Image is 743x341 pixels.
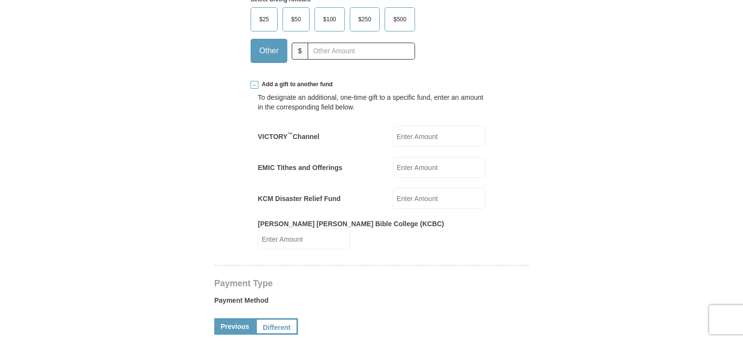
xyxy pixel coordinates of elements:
[214,279,529,287] h4: Payment Type
[258,194,341,203] label: KCM Disaster Relief Fund
[258,80,333,89] span: Add a gift to another fund
[388,12,411,27] span: $500
[254,12,274,27] span: $25
[255,318,298,335] a: Different
[214,295,529,310] label: Payment Method
[258,132,319,141] label: VICTORY Channel
[258,163,342,172] label: EMIC Tithes and Offerings
[258,229,350,249] input: Enter Amount
[292,43,308,60] span: $
[393,157,485,178] input: Enter Amount
[258,93,485,112] div: To designate an additional, one-time gift to a specific fund, enter an amount in the correspondin...
[254,44,283,58] span: Other
[286,12,306,27] span: $50
[393,126,485,147] input: Enter Amount
[258,219,444,229] label: [PERSON_NAME] [PERSON_NAME] Bible College (KCBC)
[354,12,376,27] span: $250
[214,318,255,335] a: Previous
[393,188,485,209] input: Enter Amount
[287,131,293,137] sup: ™
[318,12,341,27] span: $100
[308,43,415,60] input: Other Amount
